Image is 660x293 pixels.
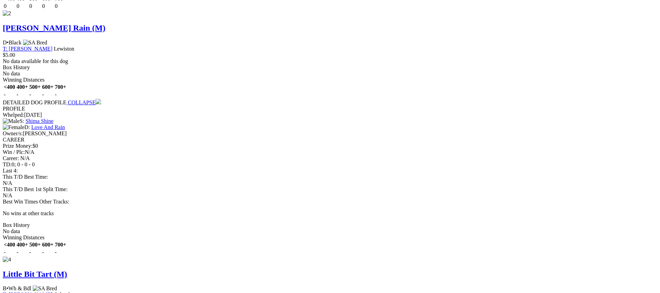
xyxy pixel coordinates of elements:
div: N/A [3,186,657,199]
th: <400 [3,241,15,248]
th: 400+ [16,84,28,91]
div: DETAILED DOG PROFILE [3,99,657,106]
td: - [29,91,41,98]
span: Win / Plc: [3,149,25,155]
div: Winning Distances [3,234,657,241]
td: 0 [55,3,67,10]
span: This T/D Best Time: [3,174,48,180]
td: 0 [3,3,15,10]
div: CAREER [3,137,657,143]
td: 0 [29,3,41,10]
a: Shima Shine [25,118,53,124]
img: SA Bred [33,285,57,292]
span: TD: [3,161,12,167]
div: No data [3,71,657,77]
td: - [55,91,67,98]
img: 4 [3,257,11,263]
span: • [7,285,9,291]
a: Little Bit Tart (M) [3,270,67,279]
td: - [3,249,15,256]
div: Career: N/A [3,155,657,161]
td: 0 [16,3,28,10]
td: 0 [42,3,54,10]
div: [DATE] [3,112,657,118]
td: - [55,249,67,256]
img: Female [3,124,24,130]
img: chevron-down.svg [96,99,101,104]
th: 600+ [42,84,54,91]
div: N/A [3,149,657,155]
div: 0; 0 - 0 - 0 [3,161,657,168]
span: Prize Money: [3,143,33,149]
span: • [7,40,9,45]
a: COLLAPSE [66,100,101,105]
td: - [29,249,41,256]
td: - [42,91,54,98]
div: Box History [3,222,657,228]
th: 500+ [29,241,41,248]
span: D: [3,124,30,130]
span: Last 4: [3,168,18,174]
span: Owner/s: [3,130,23,136]
img: 2 [3,10,11,17]
span: This T/D Best 1st Split Time: [3,186,68,192]
p: No wins at other tracks [3,210,657,217]
span: COLLAPSE [68,100,96,105]
div: No data [3,228,657,234]
th: 600+ [42,241,54,248]
a: T: [PERSON_NAME] [3,46,53,52]
span: $5.00 [3,52,15,58]
img: SA Bred [23,40,47,46]
div: N/A [3,174,657,186]
img: Male [3,118,20,124]
a: [PERSON_NAME] Rain (M) [3,23,106,32]
div: No data available for this dog [3,58,657,64]
span: Best Win Times Other Tracks: [3,199,69,205]
div: $0 [3,143,657,149]
span: Lewiston [54,46,75,52]
td: - [16,249,28,256]
td: - [3,91,15,98]
div: PROFILE [3,106,657,112]
th: <400 [3,84,15,91]
th: 700+ [55,84,67,91]
span: Whelped: [3,112,24,118]
th: 500+ [29,84,41,91]
a: Love And Rain [31,124,65,130]
div: Winning Distances [3,77,657,83]
span: S: [3,118,24,124]
span: B Wh & Bdl [3,285,31,291]
td: - [16,91,28,98]
td: - [42,249,54,256]
span: D Black [3,40,22,45]
div: [PERSON_NAME] [3,130,657,137]
th: 700+ [55,241,67,248]
div: Box History [3,64,657,71]
th: 400+ [16,241,28,248]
